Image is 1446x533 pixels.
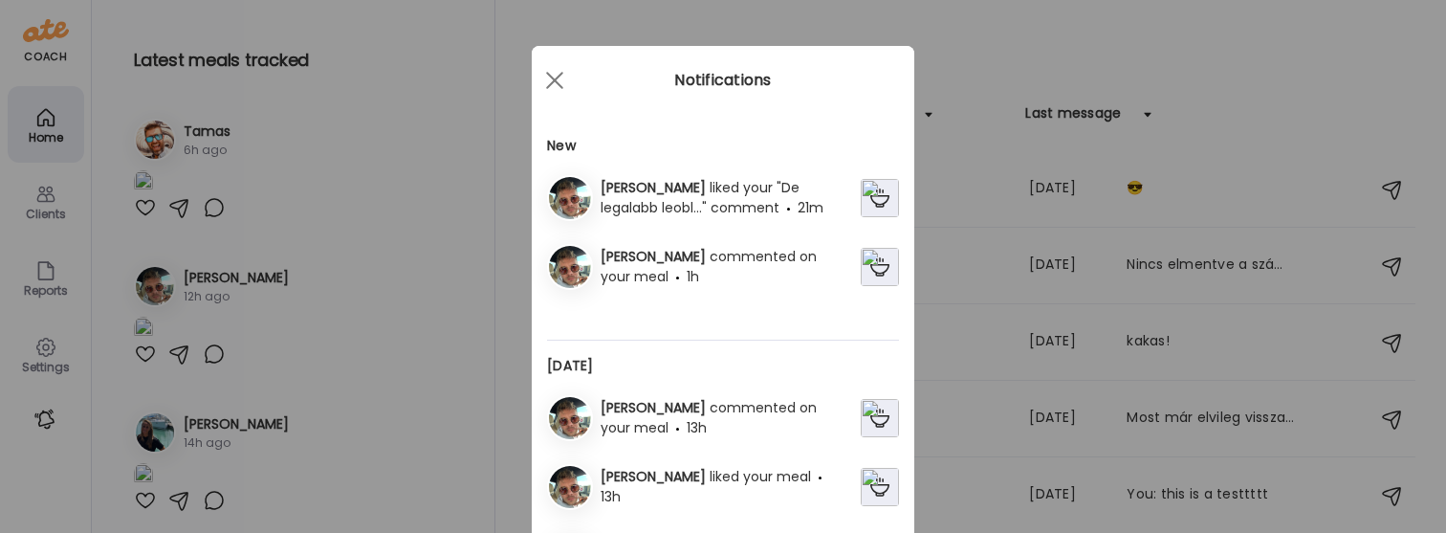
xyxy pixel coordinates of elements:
img: avatars%2FePuvlFrAvxd6yRVSDTXfZG87oTm1 [549,466,591,508]
span: commented on your meal [601,247,817,286]
img: avatars%2FePuvlFrAvxd6yRVSDTXfZG87oTm1 [549,246,591,288]
div: Notifications [532,69,914,92]
span: 13h [687,418,707,437]
span: 1h [687,267,699,286]
span: [PERSON_NAME] [601,398,710,417]
img: images%2Ffv5KHJy7CLYJBXq4vUNvGdZy4av2%2Frk9DWnDydvf3L9pKTirW%2FxHtpUgyboI13OpA3rzig_240 [861,399,899,437]
span: liked your "De legalabb leobl..." comment [601,178,800,217]
span: [PERSON_NAME] [601,178,710,197]
img: avatars%2FePuvlFrAvxd6yRVSDTXfZG87oTm1 [549,397,591,439]
span: commented on your meal [601,398,817,437]
span: [PERSON_NAME] [601,247,710,266]
img: images%2Ffv5KHJy7CLYJBXq4vUNvGdZy4av2%2F3STcutcCQLg5m5TMiFxW%2FX3t88seSLdzvL3HPb3dz_240 [861,179,899,217]
img: images%2Ffv5KHJy7CLYJBXq4vUNvGdZy4av2%2F3STcutcCQLg5m5TMiFxW%2FbJdjRMZpnjOrONNDNQEK_240 [861,248,899,286]
h2: New [547,136,899,156]
span: liked your meal [710,467,811,486]
span: 13h [601,487,621,506]
span: 21m [798,198,823,217]
h2: [DATE] [547,356,899,376]
img: avatars%2FePuvlFrAvxd6yRVSDTXfZG87oTm1 [549,177,591,219]
img: images%2Ffv5KHJy7CLYJBXq4vUNvGdZy4av2%2Frk9DWnDydvf3L9pKTirW%2FxHtpUgyboI13OpA3rzig_240 [861,468,899,506]
span: [PERSON_NAME] [601,467,710,486]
